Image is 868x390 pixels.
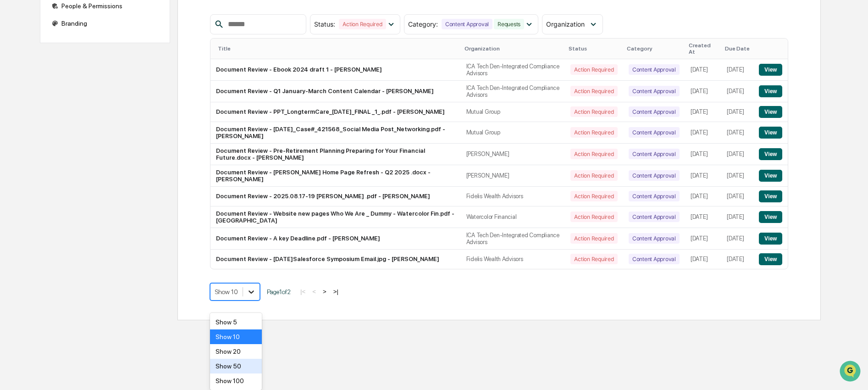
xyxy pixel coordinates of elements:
td: [DATE] [721,206,753,228]
div: 🖐️ [9,117,17,124]
td: Document Review - 2025.08.17-19 [PERSON_NAME] .pdf - [PERSON_NAME] [210,187,461,206]
div: Action Required [570,149,617,159]
div: Content Approval [629,149,680,159]
td: [DATE] [685,250,721,269]
td: Document Review - Website new pages Who We Are _ Dummy - Watercolor Fin.pdf - [GEOGRAPHIC_DATA] [210,206,461,228]
td: Document Review - PPT_LongtermCare_[DATE]_FINAL _1_.pdf - [PERSON_NAME] [210,102,461,122]
td: [DATE] [721,250,753,269]
div: Created At [689,42,718,55]
button: View [759,148,782,160]
a: 🗄️Attestations [63,112,117,128]
div: Category [627,45,681,52]
div: Action Required [570,254,617,264]
div: Action Required [570,127,617,138]
span: Data Lookup [18,133,58,142]
td: [DATE] [721,59,753,81]
button: View [759,211,782,223]
div: Content Approval [442,19,492,29]
a: 🔎Data Lookup [6,129,61,146]
td: [DATE] [685,122,721,144]
td: [PERSON_NAME] [461,144,565,165]
img: 1746055101610-c473b297-6a78-478c-a979-82029cc54cd1 [9,70,26,87]
td: [DATE] [685,206,721,228]
td: [PERSON_NAME] [461,165,565,187]
td: [DATE] [685,228,721,250]
button: |< [298,288,308,295]
td: [DATE] [685,102,721,122]
td: [DATE] [685,165,721,187]
div: We're available if you need us! [31,79,116,87]
td: [DATE] [721,122,753,144]
div: Show 50 [210,359,262,373]
td: Mutual Group [461,102,565,122]
span: Category : [408,20,438,28]
div: Show 100 [210,373,262,388]
a: Powered byPylon [65,155,111,162]
span: Organization [546,20,585,28]
span: Pylon [91,156,111,162]
td: Document Review - [PERSON_NAME] Home Page Refresh - Q2 2025 .docx - [PERSON_NAME] [210,165,461,187]
div: 🗄️ [66,117,74,124]
td: [DATE] [721,228,753,250]
td: Document Review - [DATE]Salesforce Symposium Email.jpg - [PERSON_NAME] [210,250,461,269]
td: [DATE] [685,81,721,102]
td: Mutual Group [461,122,565,144]
a: 🖐️Preclearance [6,112,63,128]
div: Content Approval [629,191,680,201]
div: Action Required [570,170,617,181]
div: Show 20 [210,344,262,359]
div: Requests [494,19,524,29]
div: Branding [48,15,162,32]
button: View [759,127,782,139]
div: Title [218,45,457,52]
td: ICA Tech Den-Integrated Compliance Advisors [461,228,565,250]
div: Show 10 [210,329,262,344]
td: [DATE] [721,187,753,206]
button: View [759,253,782,265]
td: Document Review - Ebook 2024 draft 1 - [PERSON_NAME] [210,59,461,81]
td: [DATE] [685,187,721,206]
td: Document Review - Q1 January-March Content Calendar - [PERSON_NAME] [210,81,461,102]
div: Content Approval [629,86,680,96]
td: Watercolor Financial [461,206,565,228]
button: View [759,85,782,97]
div: Organization [464,45,562,52]
td: [DATE] [721,165,753,187]
div: Action Required [570,233,617,244]
div: Action Required [570,212,617,222]
input: Clear [24,42,151,51]
div: Content Approval [629,233,680,244]
div: Due Date [725,45,750,52]
td: [DATE] [685,144,721,165]
button: View [759,106,782,118]
p: How can we help? [9,19,167,34]
span: Preclearance [18,116,59,125]
div: Content Approval [629,254,680,264]
button: View [759,233,782,245]
div: Status [569,45,619,52]
span: Page 1 of 2 [267,288,291,295]
div: Action Required [339,19,386,29]
td: [DATE] [685,59,721,81]
td: Fidelis Wealth Advisors [461,250,565,269]
td: ICA Tech Den-Integrated Compliance Advisors [461,59,565,81]
td: Document Review - A key Deadline.pdf - [PERSON_NAME] [210,228,461,250]
div: Content Approval [629,170,680,181]
td: Document Review - [DATE]_Case#_421568_Social Media Post_Networking.pdf - [PERSON_NAME] [210,122,461,144]
div: Show 5 [210,315,262,329]
button: View [759,190,782,202]
div: Content Approval [629,106,680,117]
button: > [320,288,329,295]
div: Action Required [570,64,617,75]
button: View [759,64,782,76]
div: Action Required [570,191,617,201]
td: Document Review - Pre-Retirement Planning Preparing for Your Financial Future.docx - [PERSON_NAME] [210,144,461,165]
div: 🔎 [9,134,17,141]
div: Content Approval [629,212,680,222]
div: Action Required [570,106,617,117]
span: Attestations [76,116,114,125]
div: Content Approval [629,64,680,75]
td: Fidelis Wealth Advisors [461,187,565,206]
